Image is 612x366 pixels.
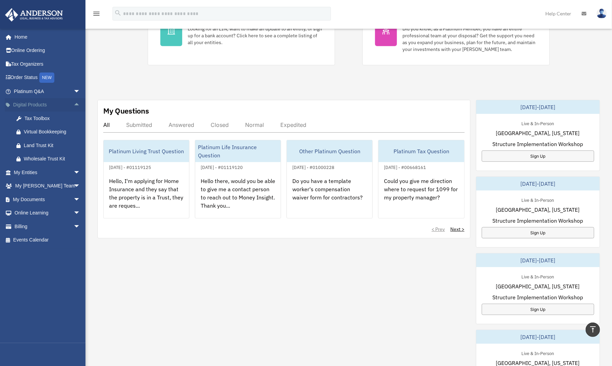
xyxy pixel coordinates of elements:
span: [GEOGRAPHIC_DATA], [US_STATE] [496,206,580,214]
a: Sign Up [482,227,595,238]
div: [DATE]-[DATE] [476,100,600,114]
span: arrow_drop_down [74,179,87,193]
div: Could you give me direction where to request for 1099 for my property manager? [378,171,464,225]
span: Structure Implementation Workshop [493,217,583,225]
a: Home [5,30,87,44]
a: Billingarrow_drop_down [5,220,91,233]
a: Online Ordering [5,44,91,57]
div: Live & In-Person [516,349,560,356]
a: menu [92,12,101,18]
div: Answered [169,121,194,128]
a: My [PERSON_NAME] Team Did you know, as a Platinum Member, you have an entire professional team at... [362,3,550,65]
div: Platinum Living Trust Question [104,140,189,162]
span: arrow_drop_down [74,84,87,99]
a: Platinum Life Insurance Question[DATE] - #01119120Hello there, would you be able to give me a con... [195,140,281,219]
span: [GEOGRAPHIC_DATA], [US_STATE] [496,129,580,137]
div: Platinum Tax Question [378,140,464,162]
div: Expedited [280,121,306,128]
span: Structure Implementation Workshop [493,140,583,148]
div: [DATE] - #00668161 [378,163,431,170]
span: [GEOGRAPHIC_DATA], [US_STATE] [496,282,580,290]
a: My Entitiesarrow_drop_down [5,166,91,179]
a: Platinum Living Trust Question[DATE] - #01119125Hello, I'm applying for Home Insurance and they s... [103,140,189,219]
a: Events Calendar [5,233,91,247]
div: Live & In-Person [516,119,560,127]
div: Other Platinum Question [287,140,372,162]
a: Digital Productsarrow_drop_up [5,98,91,112]
div: [DATE] - #01000228 [287,163,340,170]
div: Land Trust Kit [24,141,82,150]
div: [DATE]-[DATE] [476,253,600,267]
a: vertical_align_top [586,323,600,337]
div: [DATE] - #01119120 [195,163,248,170]
div: [DATE]-[DATE] [476,177,600,191]
div: Virtual Bookkeeping [24,128,82,136]
img: Anderson Advisors Platinum Portal [3,8,65,22]
span: arrow_drop_down [74,166,87,180]
div: Did you know, as a Platinum Member, you have an entire professional team at your disposal? Get th... [402,25,537,53]
i: vertical_align_top [589,325,597,334]
i: menu [92,10,101,18]
span: Structure Implementation Workshop [493,293,583,301]
div: NEW [39,73,54,83]
div: All [103,121,110,128]
a: Other Platinum Question[DATE] - #01000228Do you have a template worker's compensation waiver form... [287,140,373,219]
a: Platinum Q&Aarrow_drop_down [5,84,91,98]
div: Live & In-Person [516,196,560,203]
a: Land Trust Kit [10,139,91,152]
a: My [PERSON_NAME] Teamarrow_drop_down [5,179,91,193]
a: Tax Toolbox [10,112,91,125]
a: Sign Up [482,151,595,162]
a: Online Learningarrow_drop_down [5,206,91,220]
div: Normal [245,121,264,128]
a: Platinum Tax Question[DATE] - #00668161Could you give me direction where to request for 1099 for ... [378,140,464,219]
a: Virtual Bookkeeping [10,125,91,139]
span: arrow_drop_up [74,98,87,112]
a: My Documentsarrow_drop_down [5,193,91,206]
div: Platinum Life Insurance Question [195,140,281,162]
a: Tax Organizers [5,57,91,71]
span: arrow_drop_down [74,206,87,220]
div: Submitted [126,121,152,128]
div: Hello there, would you be able to give me a contact person to reach out to Money Insight. Thank y... [195,171,281,225]
a: Order StatusNEW [5,71,91,85]
a: Next > [451,226,465,233]
div: Do you have a template worker's compensation waiver form for contractors? [287,171,372,225]
div: My Questions [103,106,149,116]
a: Wholesale Trust Kit [10,152,91,166]
i: search [114,9,122,17]
div: Wholesale Trust Kit [24,155,82,163]
span: arrow_drop_down [74,220,87,234]
div: Closed [211,121,229,128]
div: [DATE]-[DATE] [476,330,600,344]
div: Hello, I'm applying for Home Insurance and they say that the property is in a Trust, they are req... [104,171,189,225]
a: My Entities Looking for an EIN, want to make an update to an entity, or sign up for a bank accoun... [148,3,335,65]
img: User Pic [597,9,607,18]
div: Looking for an EIN, want to make an update to an entity, or sign up for a bank account? Click her... [188,25,322,46]
div: Live & In-Person [516,273,560,280]
span: arrow_drop_down [74,193,87,207]
a: Sign Up [482,304,595,315]
div: [DATE] - #01119125 [104,163,157,170]
div: Tax Toolbox [24,114,82,123]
